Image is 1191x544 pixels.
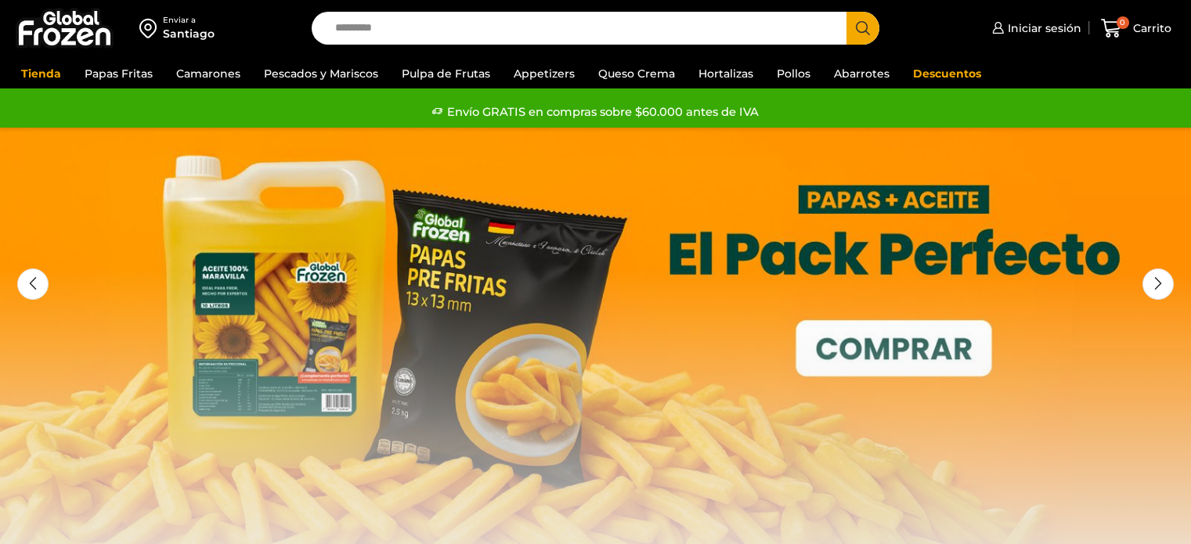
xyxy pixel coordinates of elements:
span: Iniciar sesión [1004,20,1081,36]
a: Camarones [168,59,248,88]
span: Carrito [1129,20,1171,36]
div: Santiago [163,26,215,41]
a: Tienda [13,59,69,88]
a: Pulpa de Frutas [394,59,498,88]
a: Pescados y Mariscos [256,59,386,88]
a: 0 Carrito [1097,10,1175,47]
span: 0 [1117,16,1129,29]
a: Hortalizas [691,59,761,88]
button: Search button [846,12,879,45]
div: Enviar a [163,15,215,26]
a: Queso Crema [590,59,683,88]
a: Appetizers [506,59,583,88]
a: Pollos [769,59,818,88]
img: address-field-icon.svg [139,15,163,41]
a: Abarrotes [826,59,897,88]
a: Papas Fritas [77,59,161,88]
a: Descuentos [905,59,989,88]
a: Iniciar sesión [988,13,1081,44]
